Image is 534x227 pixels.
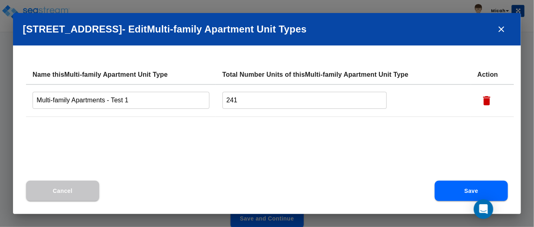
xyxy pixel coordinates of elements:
[492,19,511,39] button: close
[33,91,209,109] input: Enter Multi-family Apartment Unit Type name
[435,181,508,201] button: Save
[474,199,493,219] div: Open Intercom Messenger
[26,65,216,84] th: Name this Multi-family Apartment Unit Type
[26,181,99,201] button: Cancel
[216,65,471,84] th: Total Number Units of this Multi-family Apartment Unit Type
[13,13,521,45] h2: [STREET_ADDRESS] - Edit Multi-family Apartment Unit Type s
[471,65,514,84] th: Action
